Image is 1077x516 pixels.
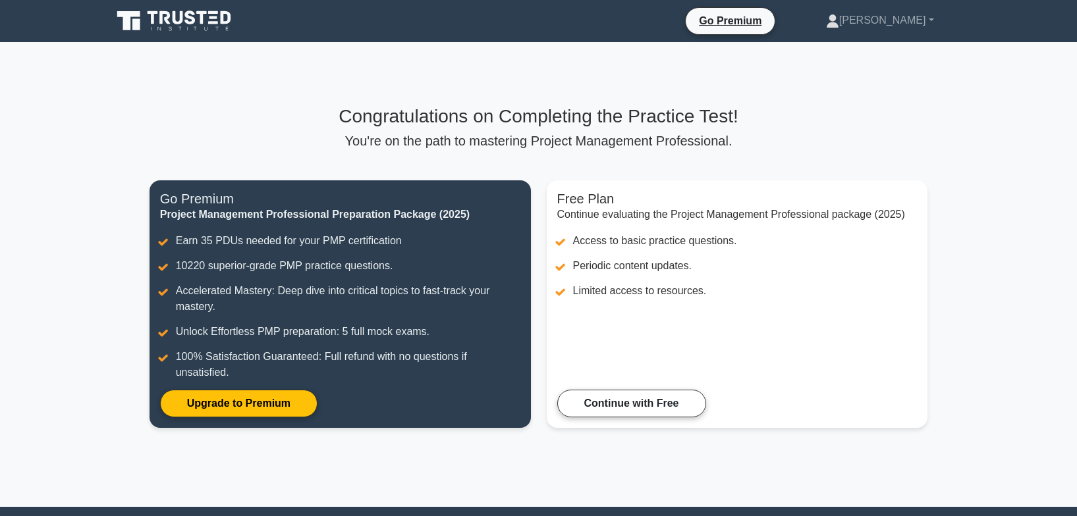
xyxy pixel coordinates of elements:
[557,390,706,417] a: Continue with Free
[150,105,928,128] h3: Congratulations on Completing the Practice Test!
[160,390,318,417] a: Upgrade to Premium
[150,133,928,149] p: You're on the path to mastering Project Management Professional.
[691,13,769,29] a: Go Premium
[794,7,966,34] a: [PERSON_NAME]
